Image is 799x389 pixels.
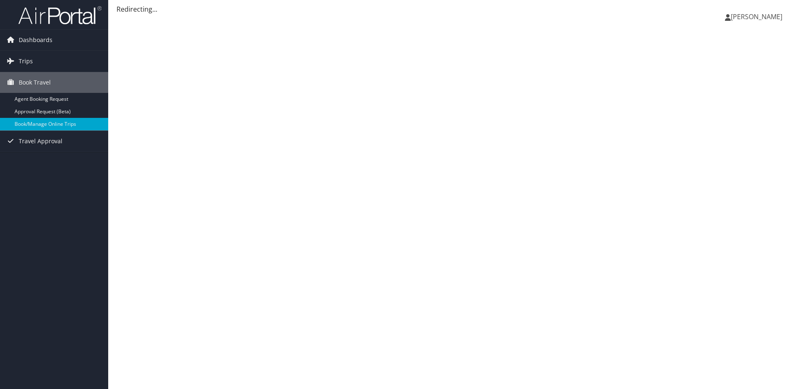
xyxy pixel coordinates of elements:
[19,51,33,72] span: Trips
[19,30,52,50] span: Dashboards
[725,4,791,29] a: [PERSON_NAME]
[731,12,782,21] span: [PERSON_NAME]
[19,72,51,93] span: Book Travel
[19,131,62,152] span: Travel Approval
[117,4,791,14] div: Redirecting...
[18,5,102,25] img: airportal-logo.png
